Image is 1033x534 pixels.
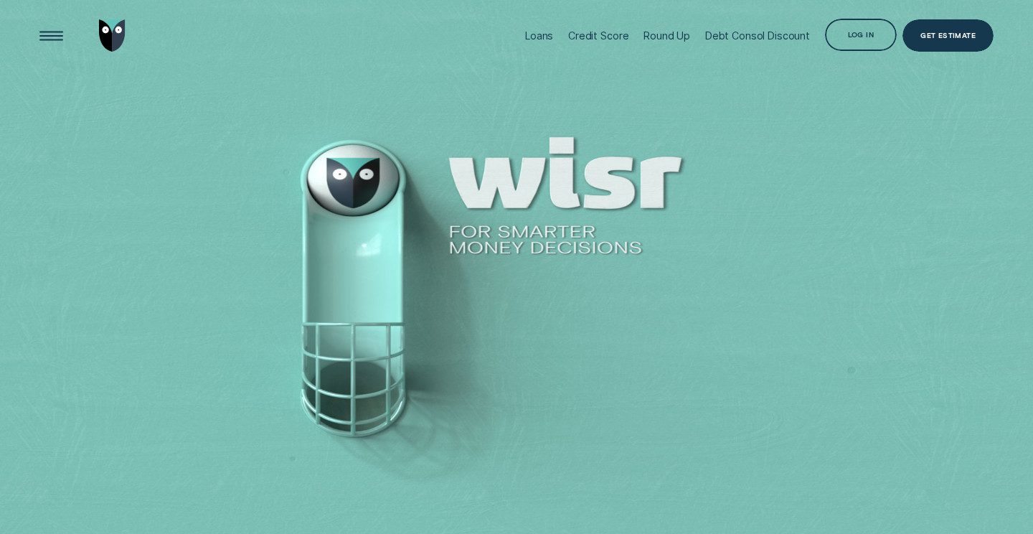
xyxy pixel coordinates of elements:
[643,29,690,42] div: Round Up
[525,29,553,42] div: Loans
[902,19,994,52] a: Get Estimate
[35,19,67,52] button: Open Menu
[825,19,897,51] button: Log in
[568,29,628,42] div: Credit Score
[705,29,810,42] div: Debt Consol Discount
[99,19,126,52] img: Wisr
